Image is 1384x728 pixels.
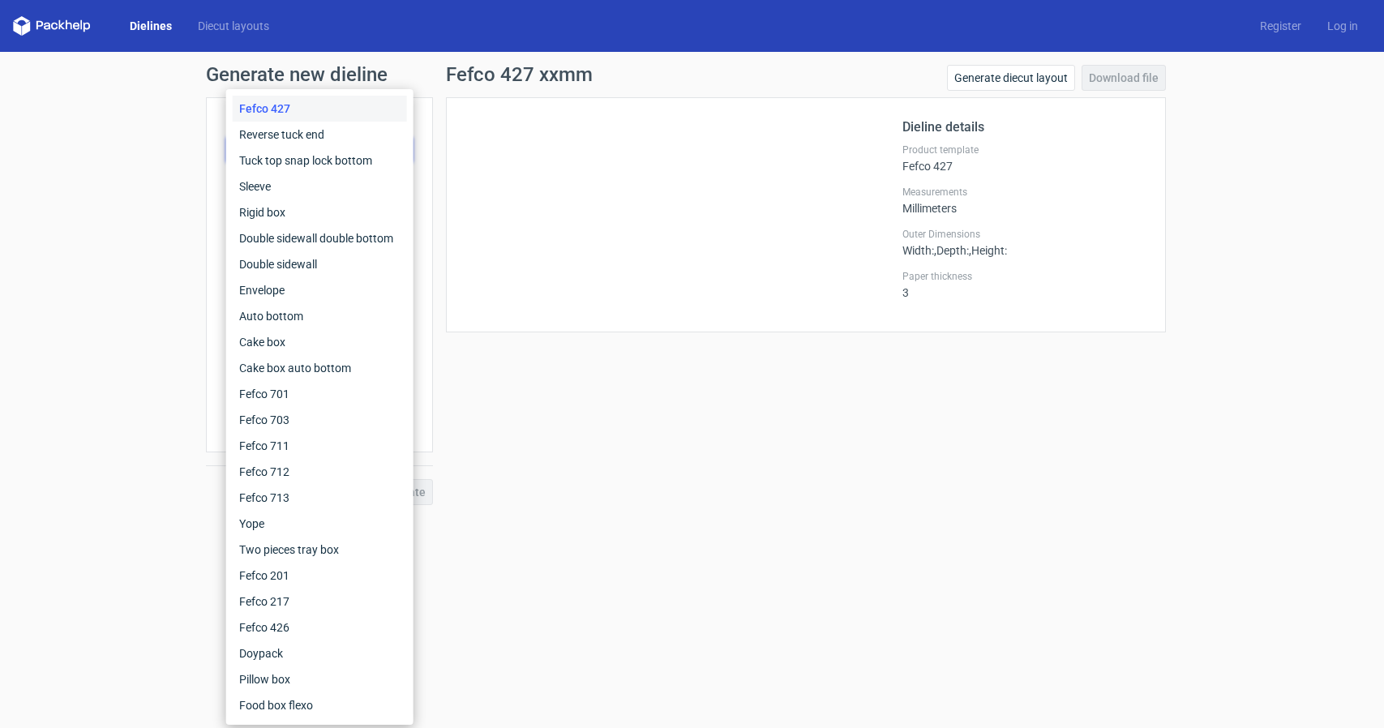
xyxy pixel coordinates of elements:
[1247,18,1314,34] a: Register
[233,511,407,537] div: Yope
[233,199,407,225] div: Rigid box
[233,615,407,640] div: Fefco 426
[233,277,407,303] div: Envelope
[233,485,407,511] div: Fefco 713
[206,65,1179,84] h1: Generate new dieline
[902,186,1146,215] div: Millimeters
[233,589,407,615] div: Fefco 217
[233,329,407,355] div: Cake box
[233,407,407,433] div: Fefco 703
[233,459,407,485] div: Fefco 712
[233,563,407,589] div: Fefco 201
[233,122,407,148] div: Reverse tuck end
[233,433,407,459] div: Fefco 711
[233,666,407,692] div: Pillow box
[233,640,407,666] div: Doypack
[902,270,1146,299] div: 3
[233,225,407,251] div: Double sidewall double bottom
[233,251,407,277] div: Double sidewall
[233,96,407,122] div: Fefco 427
[233,303,407,329] div: Auto bottom
[902,143,1146,173] div: Fefco 427
[1314,18,1371,34] a: Log in
[233,355,407,381] div: Cake box auto bottom
[902,270,1146,283] label: Paper thickness
[233,537,407,563] div: Two pieces tray box
[233,381,407,407] div: Fefco 701
[233,692,407,718] div: Food box flexo
[233,148,407,173] div: Tuck top snap lock bottom
[969,244,1007,257] span: , Height :
[233,173,407,199] div: Sleeve
[117,18,185,34] a: Dielines
[902,186,1146,199] label: Measurements
[947,65,1075,91] a: Generate diecut layout
[902,118,1146,137] h2: Dieline details
[902,244,934,257] span: Width :
[902,228,1146,241] label: Outer Dimensions
[902,143,1146,156] label: Product template
[934,244,969,257] span: , Depth :
[185,18,282,34] a: Diecut layouts
[446,65,593,84] h1: Fefco 427 xxmm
